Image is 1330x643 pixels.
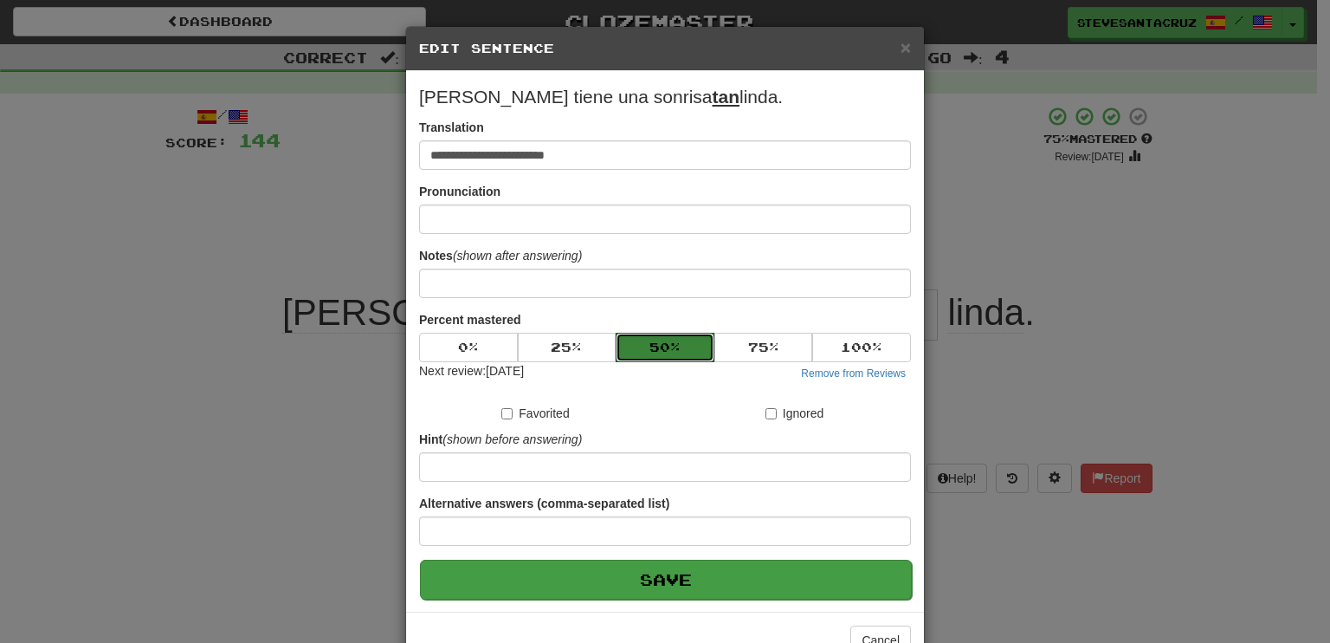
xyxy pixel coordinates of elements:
[419,311,521,328] label: Percent mastered
[420,560,912,600] button: Save
[419,495,669,512] label: Alternative answers (comma-separated list)
[501,405,569,422] label: Favorited
[765,405,823,422] label: Ignored
[714,333,813,362] button: 75%
[812,333,911,362] button: 100%
[419,84,911,110] p: [PERSON_NAME] tiene una sonrisa linda.
[419,40,911,57] h5: Edit Sentence
[453,249,582,263] em: (shown after answering)
[901,38,911,56] button: Close
[616,333,714,362] button: 50%
[765,408,777,419] input: Ignored
[712,87,739,107] u: tan
[419,247,582,264] label: Notes
[901,37,911,57] span: ×
[518,333,617,362] button: 25%
[419,119,484,136] label: Translation
[419,362,524,383] div: Next review: [DATE]
[419,333,518,362] button: 0%
[419,333,911,362] div: Percent mastered
[442,432,582,446] em: (shown before answering)
[501,408,513,419] input: Favorited
[419,183,500,200] label: Pronunciation
[419,431,582,448] label: Hint
[796,364,911,383] button: Remove from Reviews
